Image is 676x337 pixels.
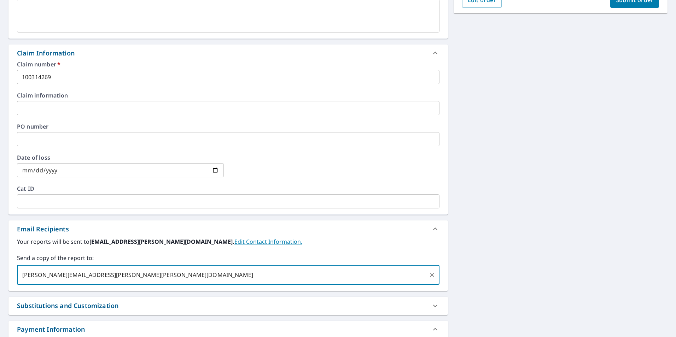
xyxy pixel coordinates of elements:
[8,45,448,61] div: Claim Information
[17,254,439,262] label: Send a copy of the report to:
[89,238,234,246] b: [EMAIL_ADDRESS][PERSON_NAME][DOMAIN_NAME].
[17,155,224,160] label: Date of loss
[8,297,448,315] div: Substitutions and Customization
[8,220,448,237] div: Email Recipients
[17,124,439,129] label: PO number
[234,238,302,246] a: EditContactInfo
[17,61,439,67] label: Claim number
[17,186,439,191] label: Cat ID
[17,224,69,234] div: Email Recipients
[427,270,437,280] button: Clear
[17,237,439,246] label: Your reports will be sent to
[17,48,75,58] div: Claim Information
[17,325,85,334] div: Payment Information
[17,301,118,311] div: Substitutions and Customization
[17,93,439,98] label: Claim information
